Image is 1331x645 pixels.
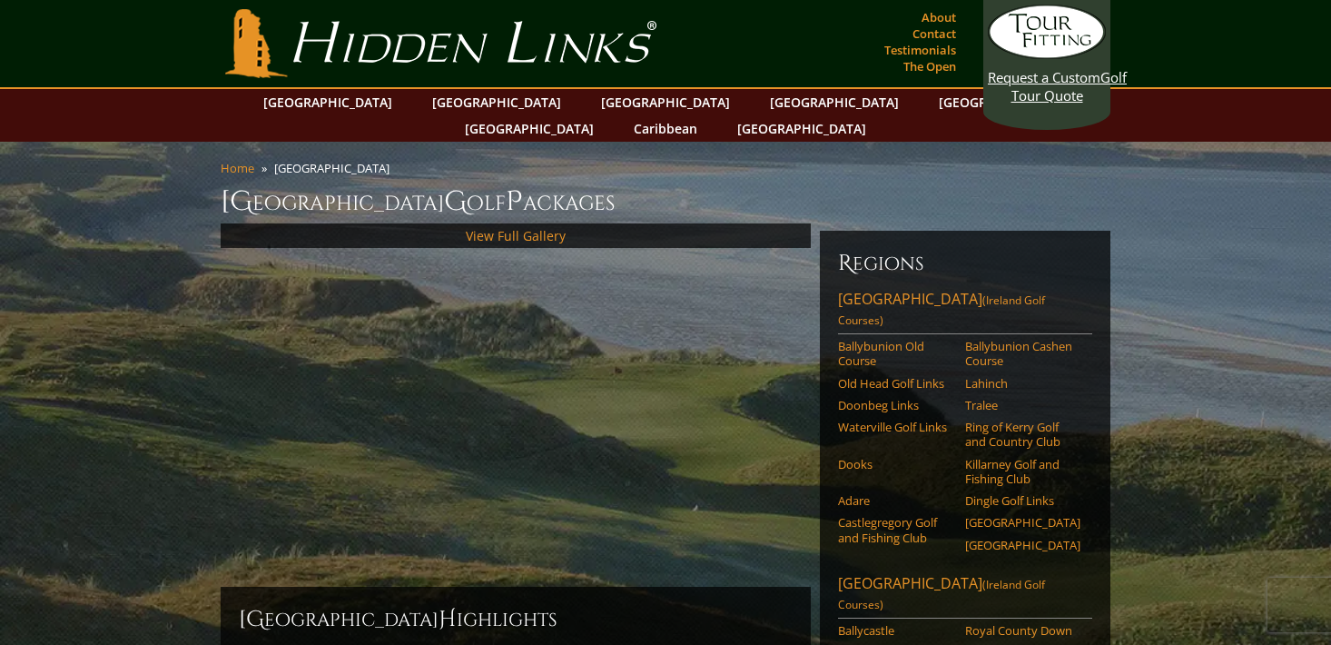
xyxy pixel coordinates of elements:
a: Caribbean [625,115,706,142]
a: View Full Gallery [466,227,566,244]
a: Royal County Down [965,623,1080,638]
a: [GEOGRAPHIC_DATA] [423,89,570,115]
a: Killarney Golf and Fishing Club [965,457,1080,487]
a: Ring of Kerry Golf and Country Club [965,420,1080,450]
a: Doonbeg Links [838,398,953,412]
a: Old Head Golf Links [838,376,953,391]
a: Adare [838,493,953,508]
a: Ballycastle [838,623,953,638]
a: Contact [908,21,961,46]
a: Testimonials [880,37,961,63]
a: Waterville Golf Links [838,420,953,434]
a: [GEOGRAPHIC_DATA] [761,89,908,115]
h1: [GEOGRAPHIC_DATA] olf ackages [221,184,1110,220]
a: Dooks [838,457,953,471]
a: Ballybunion Cashen Course [965,339,1080,369]
a: About [917,5,961,30]
a: [GEOGRAPHIC_DATA] [965,515,1080,530]
a: Ballybunion Old Course [838,339,953,369]
a: [GEOGRAPHIC_DATA] [728,115,875,142]
a: [GEOGRAPHIC_DATA] [965,538,1080,552]
a: [GEOGRAPHIC_DATA] [592,89,739,115]
span: H [439,605,457,634]
a: [GEOGRAPHIC_DATA](Ireland Golf Courses) [838,289,1092,334]
span: Request a Custom [988,68,1100,86]
span: (Ireland Golf Courses) [838,577,1045,612]
a: The Open [899,54,961,79]
h6: Regions [838,249,1092,278]
a: Dingle Golf Links [965,493,1080,508]
li: [GEOGRAPHIC_DATA] [274,160,397,176]
a: Request a CustomGolf Tour Quote [988,5,1106,104]
a: [GEOGRAPHIC_DATA] [930,89,1077,115]
a: Tralee [965,398,1080,412]
a: [GEOGRAPHIC_DATA] [254,89,401,115]
a: [GEOGRAPHIC_DATA] [456,115,603,142]
h2: [GEOGRAPHIC_DATA] ighlights [239,605,793,634]
a: Lahinch [965,376,1080,391]
a: Home [221,160,254,176]
span: P [506,184,523,220]
span: G [444,184,467,220]
a: [GEOGRAPHIC_DATA](Ireland Golf Courses) [838,573,1092,619]
a: Castlegregory Golf and Fishing Club [838,515,953,545]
